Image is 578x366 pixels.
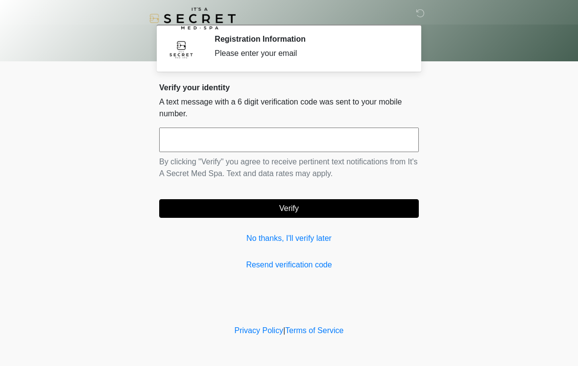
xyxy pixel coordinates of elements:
a: Resend verification code [159,259,419,271]
button: Verify [159,199,419,218]
h2: Verify your identity [159,83,419,92]
a: No thanks, I'll verify later [159,233,419,244]
h2: Registration Information [215,34,404,44]
p: By clicking "Verify" you agree to receive pertinent text notifications from It's A Secret Med Spa... [159,156,419,180]
a: | [283,326,285,335]
img: It's A Secret Med Spa Logo [149,7,236,29]
a: Terms of Service [285,326,343,335]
p: A text message with a 6 digit verification code was sent to your mobile number. [159,96,419,120]
img: Agent Avatar [167,34,196,64]
a: Privacy Policy [235,326,284,335]
div: Please enter your email [215,48,404,59]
